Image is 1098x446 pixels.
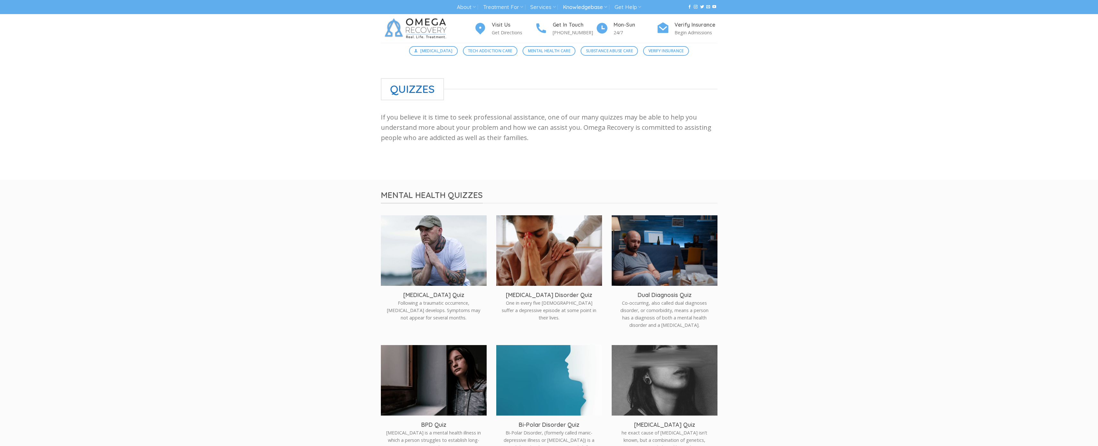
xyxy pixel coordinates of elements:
[688,5,691,9] a: Follow on Facebook
[523,46,575,56] a: Mental Health Care
[501,291,597,299] h3: [MEDICAL_DATA] Disorder Quiz
[615,1,641,13] a: Get Help
[694,5,698,9] a: Follow on Instagram
[616,421,713,428] h3: [MEDICAL_DATA] Quiz
[492,21,535,29] h4: Visit Us
[483,1,523,13] a: Treatment For
[474,21,535,37] a: Visit Us Get Directions
[501,299,597,321] p: One in every five [DEMOGRAPHIC_DATA] suffer a depressive episode at some point in their lives.
[614,29,657,36] p: 24/7
[381,112,717,143] p: If you believe it is time to seek professional assistance, one of our many quizzes may be able to...
[386,421,482,428] h3: BPD Quiz
[675,29,717,36] p: Begin Admissions
[616,291,713,299] h3: Dual Diagnosis Quiz
[581,46,638,56] a: Substance Abuse Care
[381,190,483,203] span: Mental Health Quizzes
[468,48,512,54] span: Tech Addiction Care
[712,5,716,9] a: Follow on YouTube
[657,21,717,37] a: Verify Insurance Begin Admissions
[409,46,458,56] a: [MEDICAL_DATA]
[614,21,657,29] h4: Mon-Sun
[553,29,596,36] p: [PHONE_NUMBER]
[649,48,684,54] span: Verify Insurance
[563,1,607,13] a: Knowledgebase
[675,21,717,29] h4: Verify Insurance
[386,299,482,321] p: Following a traumatic occurrence, [MEDICAL_DATA] develops. Symptoms may not appear for several mo...
[420,48,452,54] span: [MEDICAL_DATA]
[381,78,444,100] span: Quizzes
[643,46,689,56] a: Verify Insurance
[535,21,596,37] a: Get In Touch [PHONE_NUMBER]
[700,5,704,9] a: Follow on Twitter
[501,421,597,428] h3: Bi-Polar Disorder Quiz
[463,46,518,56] a: Tech Addiction Care
[492,29,535,36] p: Get Directions
[386,291,482,299] h3: [MEDICAL_DATA] Quiz
[586,48,633,54] span: Substance Abuse Care
[530,1,556,13] a: Services
[616,299,713,329] p: Co-occurring, also called dual diagnoses disorder, or comorbidity, means a person has a diagnosis...
[553,21,596,29] h4: Get In Touch
[706,5,710,9] a: Send us an email
[381,14,453,43] img: Omega Recovery
[528,48,570,54] span: Mental Health Care
[457,1,476,13] a: About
